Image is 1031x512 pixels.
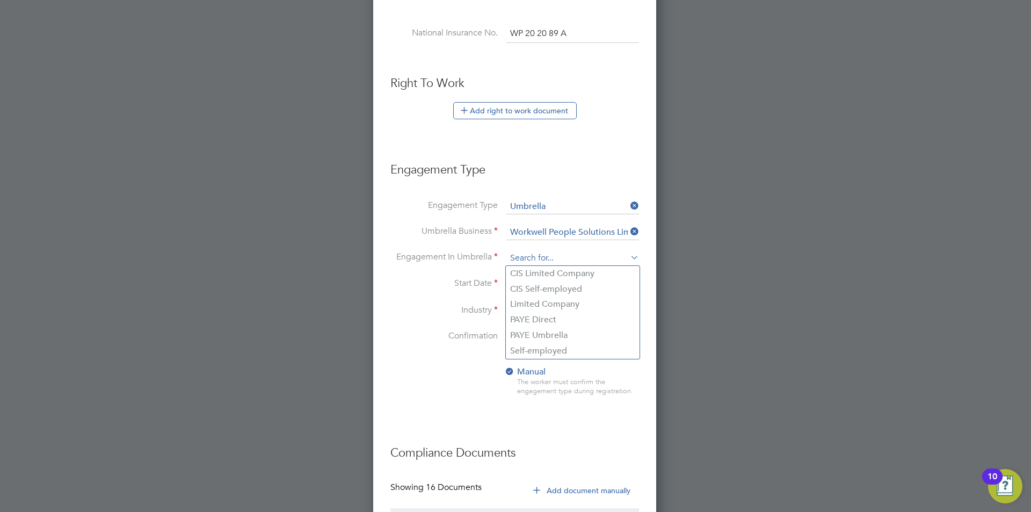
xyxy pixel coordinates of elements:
label: Engagement Type [390,200,498,211]
span: Auto [504,330,536,341]
input: Select one [506,199,639,214]
span: Manual [504,366,546,377]
label: Start Date [390,278,498,289]
h3: Right To Work [390,76,639,91]
li: CIS Self-employed [506,282,640,297]
h3: Engagement Type [390,152,639,178]
label: National Insurance No. [390,27,498,39]
input: Search for... [506,251,639,266]
div: The worker must confirm the engagement type during registration. [517,378,638,396]
label: Umbrella Business [390,226,498,237]
div: Showing [390,482,484,493]
input: Search for... [506,225,639,240]
h3: Compliance Documents [390,435,639,461]
button: Open Resource Center, 10 new notifications [988,469,1022,503]
li: Self-employed [506,343,640,359]
li: CIS Limited Company [506,266,640,282]
li: PAYE Direct [506,312,640,328]
label: Industry [390,305,498,316]
span: 16 Documents [426,482,482,493]
li: PAYE Umbrella [506,328,640,343]
button: Add document manually [526,482,639,499]
label: Engagement In Umbrella [390,251,498,263]
div: 10 [988,477,997,491]
button: Add right to work document [453,102,577,119]
label: Confirmation [390,330,498,342]
li: Limited Company [506,297,640,312]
